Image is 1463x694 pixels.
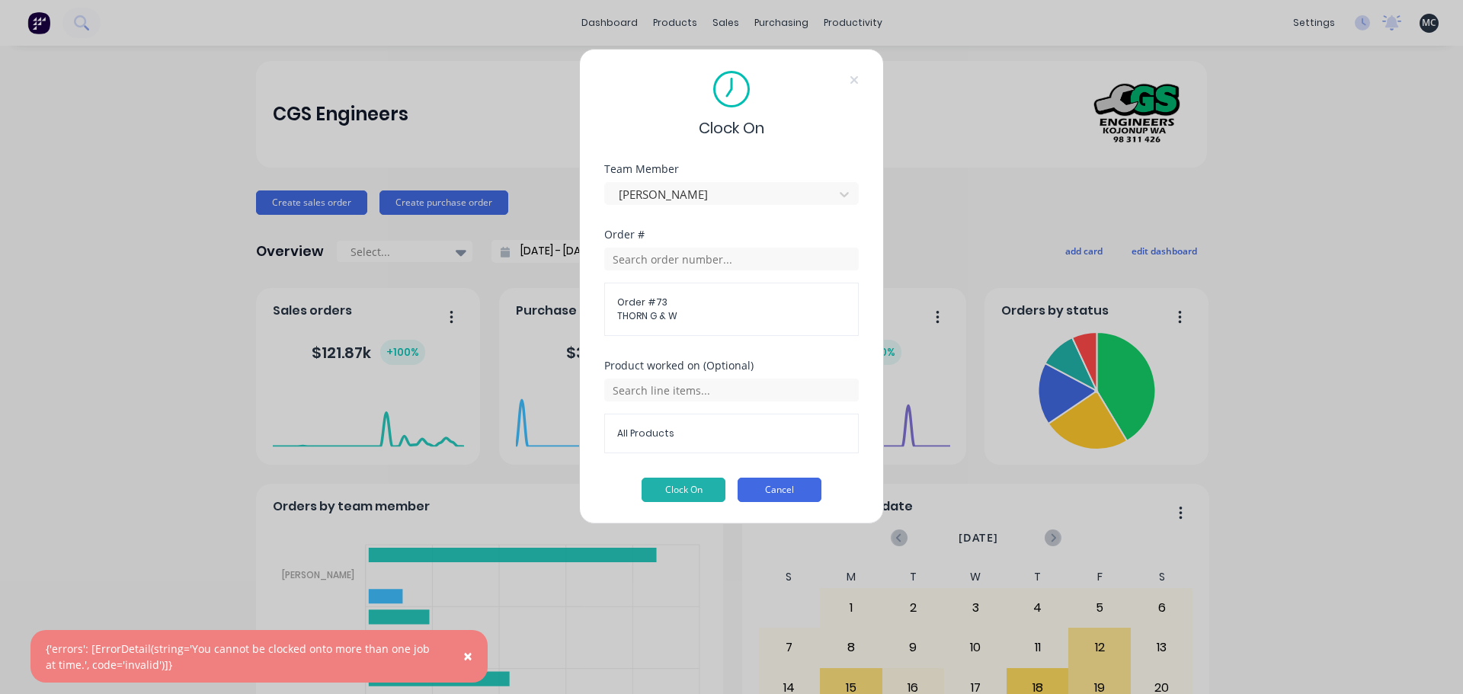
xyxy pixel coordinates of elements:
input: Search order number... [604,248,859,270]
div: Order # [604,229,859,240]
span: × [463,645,472,667]
span: THORN G & W [617,309,846,323]
div: Product worked on (Optional) [604,360,859,371]
button: Close [448,638,488,675]
button: Clock On [642,478,725,502]
span: All Products [617,427,846,440]
button: Cancel [738,478,821,502]
div: Team Member [604,164,859,174]
div: {'errors': [ErrorDetail(string='You cannot be clocked onto more than one job at time.', code='inv... [46,641,441,673]
input: Search line items... [604,379,859,401]
span: Order # 73 [617,296,846,309]
span: Clock On [699,117,764,139]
